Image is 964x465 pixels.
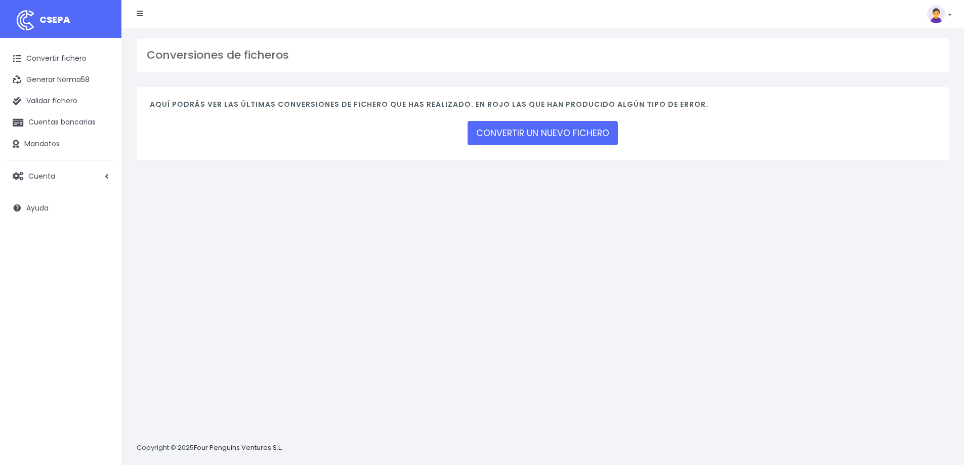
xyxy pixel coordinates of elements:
[194,443,282,452] a: Four Penguins Ventures S.L.
[39,13,70,26] span: CSEPA
[28,171,55,181] span: Cuenta
[5,134,116,155] a: Mandatos
[147,49,939,62] h3: Conversiones de ficheros
[13,8,38,33] img: logo
[5,112,116,133] a: Cuentas bancarias
[150,100,936,114] h4: Aquí podrás ver las últimas conversiones de fichero que has realizado. En rojo las que han produc...
[5,48,116,69] a: Convertir fichero
[5,69,116,91] a: Generar Norma58
[5,165,116,187] a: Cuenta
[927,5,945,23] img: profile
[5,197,116,219] a: Ayuda
[5,91,116,112] a: Validar fichero
[26,203,49,213] span: Ayuda
[468,121,618,145] a: CONVERTIR UN NUEVO FICHERO
[137,443,284,453] p: Copyright © 2025 .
